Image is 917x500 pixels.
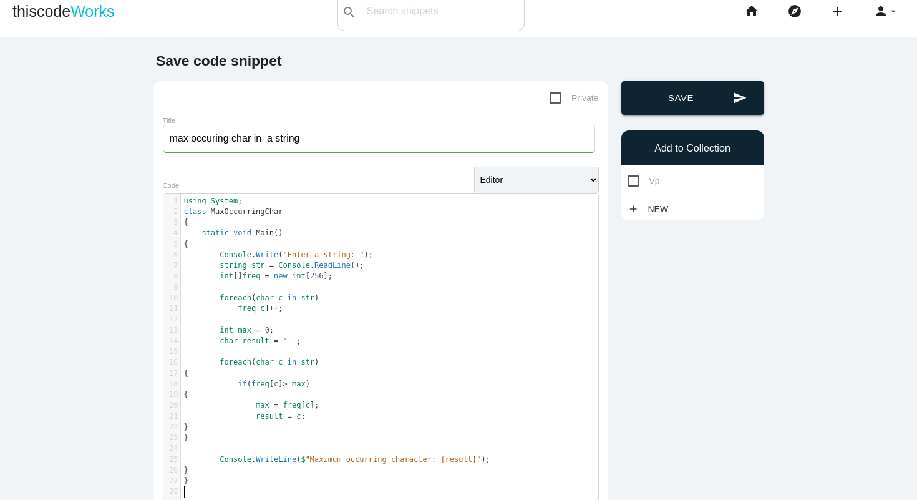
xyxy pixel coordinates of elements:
[242,336,269,345] span: result
[184,218,188,227] span: {
[265,326,269,335] span: 0
[233,228,251,237] span: void
[163,314,180,325] div: 12
[163,379,180,390] div: 18
[163,325,180,336] div: 13
[292,380,306,388] span: max
[184,369,188,378] span: {
[184,358,319,366] span: ( )
[163,117,176,124] label: Title
[184,228,283,237] span: ()
[184,380,311,388] span: ( [ ] )
[163,368,180,379] div: 17
[163,346,180,357] div: 15
[184,261,364,270] span: . ();
[274,401,278,409] span: =
[220,261,246,270] span: string
[238,304,256,313] span: freq
[163,125,595,152] input: What does this code do?
[184,326,274,335] span: ;
[550,91,599,106] span: Private
[220,293,251,302] span: foreach
[269,261,274,270] span: =
[256,293,274,302] span: char
[628,198,675,220] a: addNew
[251,261,265,270] span: str
[256,326,260,335] span: =
[163,303,180,314] div: 11
[184,304,283,313] span: [ ] ;
[184,197,243,205] span: ;
[163,336,180,346] div: 14
[238,380,246,388] span: if
[621,81,764,115] button: sendSave
[220,336,238,345] span: char
[184,466,188,474] span: }
[242,272,260,280] span: freq
[256,228,274,237] span: Main
[163,260,180,271] div: 7
[256,250,278,259] span: Write
[184,250,374,259] span: . ( );
[220,250,251,259] span: Console
[156,52,282,69] b: Save code snippet
[163,411,180,422] div: 21
[628,198,639,220] i: add
[184,272,333,280] span: [] [ ];
[628,143,758,154] h6: Add to Collection
[260,304,264,313] span: c
[733,81,747,115] i: send
[256,412,283,421] span: result
[184,207,206,216] span: class
[269,304,278,313] span: ++
[314,261,351,270] span: ReadLine
[301,358,314,366] span: str
[288,412,292,421] span: =
[184,240,188,248] span: {
[163,182,180,189] label: Code
[628,174,660,189] span: Vp
[251,380,269,388] span: freq
[163,433,180,443] div: 23
[184,390,188,399] span: {
[306,401,310,409] span: c
[283,336,297,345] span: ' '
[163,454,180,465] div: 25
[301,455,305,464] span: $
[283,380,288,388] span: >
[274,380,278,388] span: c
[184,455,490,464] span: . ( );
[184,293,319,302] span: ( )
[288,293,296,302] span: in
[274,272,288,280] span: new
[163,293,180,303] div: 10
[256,455,296,464] span: WriteLine
[283,401,301,409] span: freq
[163,239,180,250] div: 5
[201,228,228,237] span: static
[301,293,314,302] span: str
[220,455,251,464] span: Console
[163,282,180,293] div: 9
[163,422,180,433] div: 22
[184,197,206,205] span: using
[278,293,283,302] span: c
[163,465,180,476] div: 26
[70,2,114,20] span: Works
[306,455,482,464] span: "Maximum occurring character: {result}"
[292,272,306,280] span: int
[163,250,180,260] div: 6
[288,358,296,366] span: in
[163,390,180,400] div: 19
[163,228,180,238] div: 4
[163,357,180,368] div: 16
[184,433,188,442] span: }
[184,401,319,409] span: [ ];
[265,272,269,280] span: =
[163,400,180,411] div: 20
[184,412,306,421] span: ;
[163,476,180,486] div: 27
[163,217,180,228] div: 3
[220,326,233,335] span: int
[211,207,283,216] span: MaxOccurringChar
